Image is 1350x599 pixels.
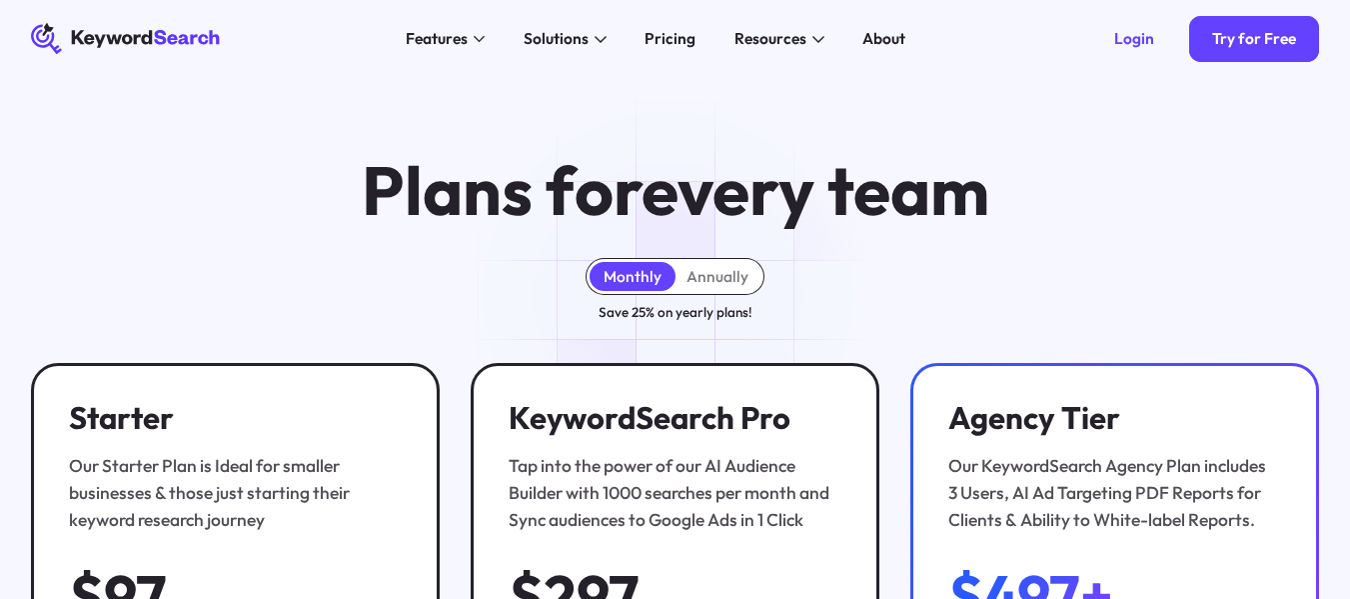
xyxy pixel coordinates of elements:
[1114,29,1154,48] div: Login
[862,27,905,50] div: About
[645,27,695,50] div: Pricing
[406,27,468,50] div: Features
[948,400,1274,437] h3: Agency Tier
[604,267,662,286] div: Monthly
[686,267,748,286] div: Annually
[69,400,395,437] h3: Starter
[509,453,834,535] div: Tap into the power of our AI Audience Builder with 1000 searches per month and Sync audiences to ...
[599,302,752,323] div: Save 25% on yearly plans!
[634,23,707,54] a: Pricing
[1212,29,1296,48] div: Try for Free
[642,147,989,233] span: every team
[1090,16,1177,63] a: Login
[851,23,917,54] a: About
[524,27,589,50] div: Solutions
[69,453,395,535] div: Our Starter Plan is Ideal for smaller businesses & those just starting their keyword research jou...
[509,400,834,437] h3: KeywordSearch Pro
[948,453,1274,535] div: Our KeywordSearch Agency Plan includes 3 Users, AI Ad Targeting PDF Reports for Clients & Ability...
[734,27,806,50] div: Resources
[362,155,989,227] h1: Plans for
[1189,16,1320,63] a: Try for Free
